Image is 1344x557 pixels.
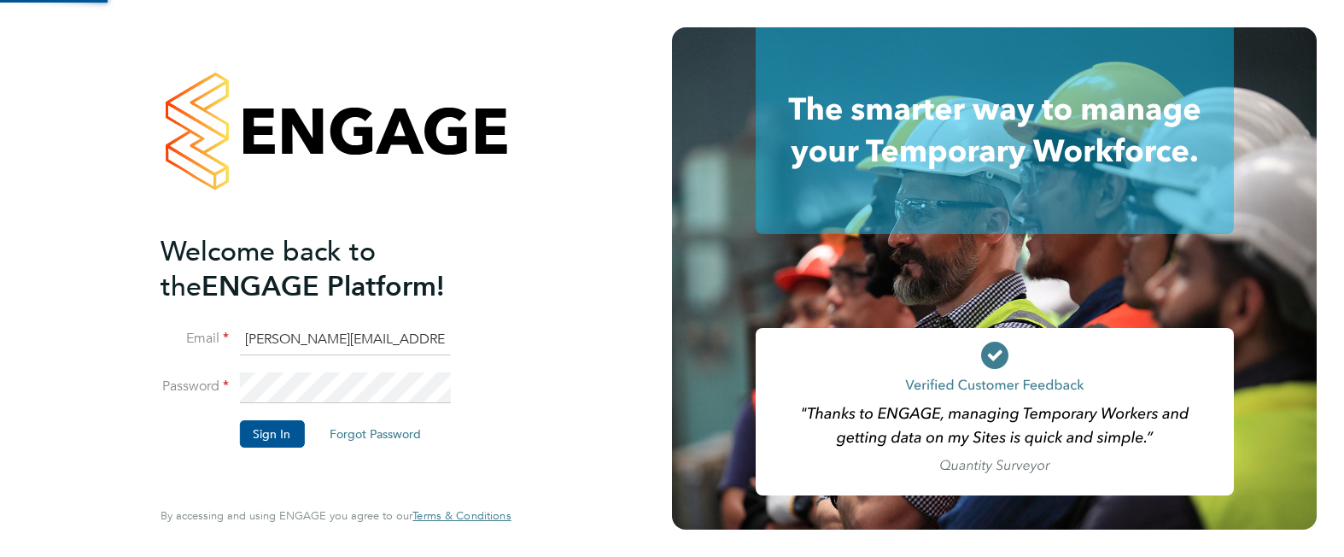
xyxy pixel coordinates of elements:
input: Enter your work email... [239,325,450,355]
button: Forgot Password [316,420,435,448]
button: Sign In [239,420,304,448]
label: Password [161,378,229,396]
label: Email [161,330,229,348]
a: Terms & Conditions [412,509,511,523]
span: Welcome back to the [161,235,376,303]
span: Terms & Conditions [412,508,511,523]
h2: ENGAGE Platform! [161,234,494,304]
span: By accessing and using ENGAGE you agree to our [161,508,511,523]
